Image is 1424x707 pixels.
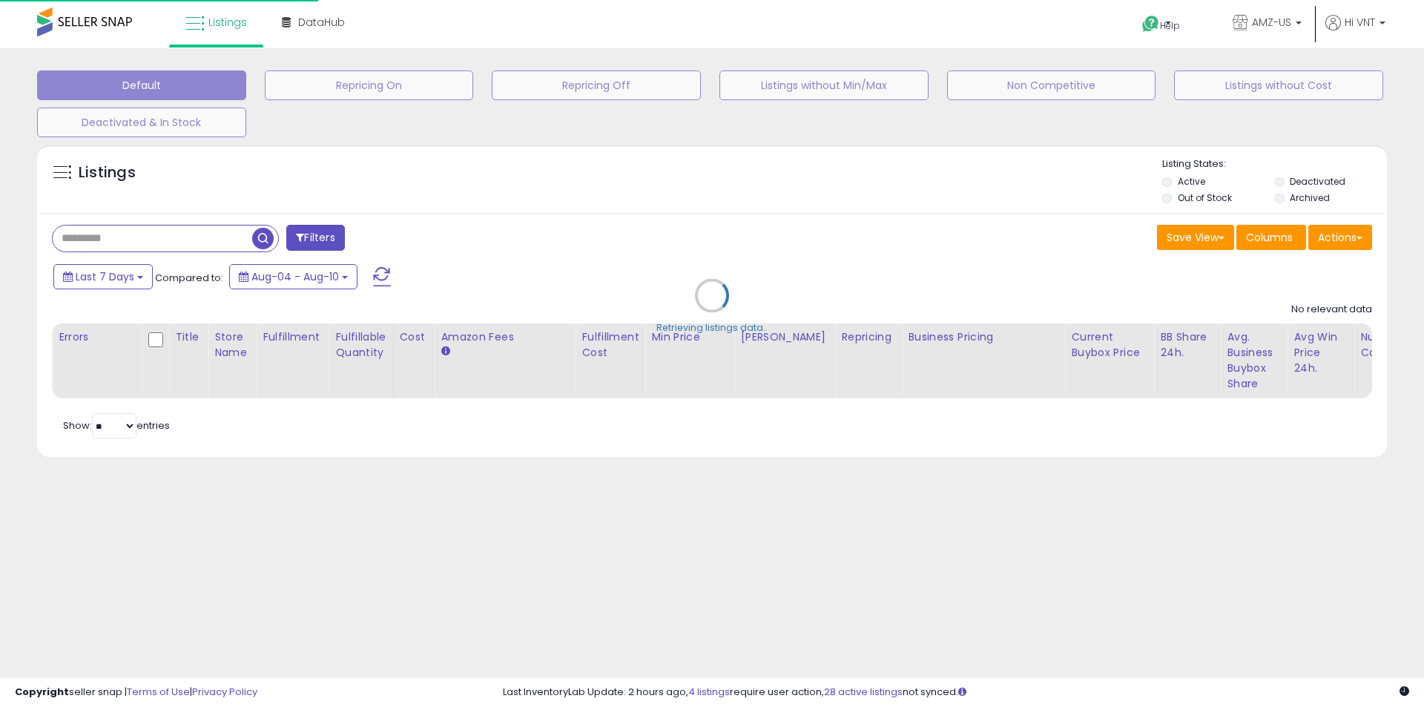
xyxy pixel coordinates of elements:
[1252,15,1291,30] span: AMZ-US
[1160,19,1180,32] span: Help
[1345,15,1375,30] span: Hi VNT
[492,70,701,100] button: Repricing Off
[208,15,247,30] span: Listings
[1141,15,1160,33] i: Get Help
[719,70,929,100] button: Listings without Min/Max
[37,70,246,100] button: Default
[656,321,768,335] div: Retrieving listings data..
[37,108,246,137] button: Deactivated & In Stock
[947,70,1156,100] button: Non Competitive
[1174,70,1383,100] button: Listings without Cost
[298,15,345,30] span: DataHub
[1325,15,1385,48] a: Hi VNT
[1130,4,1209,48] a: Help
[265,70,474,100] button: Repricing On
